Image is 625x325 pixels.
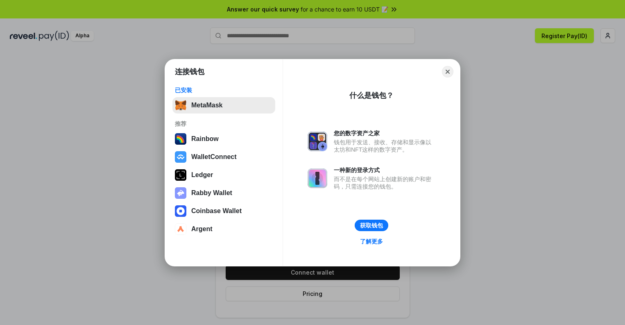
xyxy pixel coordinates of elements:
img: svg+xml,%3Csvg%20fill%3D%22none%22%20height%3D%2233%22%20viewBox%3D%220%200%2035%2033%22%20width%... [175,100,186,111]
div: 了解更多 [360,238,383,245]
button: Ledger [172,167,275,183]
div: MetaMask [191,102,222,109]
div: 钱包用于发送、接收、存储和显示像以太坊和NFT这样的数字资产。 [334,139,435,153]
img: svg+xml,%3Csvg%20width%3D%2228%22%20height%3D%2228%22%20viewBox%3D%220%200%2028%2028%22%20fill%3D... [175,151,186,163]
div: 推荐 [175,120,273,127]
button: WalletConnect [172,149,275,165]
div: WalletConnect [191,153,237,161]
div: 已安装 [175,86,273,94]
img: svg+xml,%3Csvg%20xmlns%3D%22http%3A%2F%2Fwww.w3.org%2F2000%2Fsvg%22%20fill%3D%22none%22%20viewBox... [308,168,327,188]
div: 获取钱包 [360,222,383,229]
img: svg+xml,%3Csvg%20xmlns%3D%22http%3A%2F%2Fwww.w3.org%2F2000%2Fsvg%22%20width%3D%2228%22%20height%3... [175,169,186,181]
div: Ledger [191,171,213,179]
button: Rainbow [172,131,275,147]
button: Argent [172,221,275,237]
img: svg+xml,%3Csvg%20width%3D%22120%22%20height%3D%22120%22%20viewBox%3D%220%200%20120%20120%22%20fil... [175,133,186,145]
a: 了解更多 [355,236,388,247]
div: 什么是钱包？ [349,91,394,100]
div: 您的数字资产之家 [334,130,435,137]
div: 一种新的登录方式 [334,166,435,174]
img: svg+xml,%3Csvg%20width%3D%2228%22%20height%3D%2228%22%20viewBox%3D%220%200%2028%2028%22%20fill%3D... [175,223,186,235]
div: Rainbow [191,135,219,143]
img: svg+xml,%3Csvg%20xmlns%3D%22http%3A%2F%2Fwww.w3.org%2F2000%2Fsvg%22%20fill%3D%22none%22%20viewBox... [175,187,186,199]
div: 而不是在每个网站上创建新的账户和密码，只需连接您的钱包。 [334,175,435,190]
h1: 连接钱包 [175,67,204,77]
img: svg+xml,%3Csvg%20width%3D%2228%22%20height%3D%2228%22%20viewBox%3D%220%200%2028%2028%22%20fill%3D... [175,205,186,217]
button: Rabby Wallet [172,185,275,201]
button: Close [442,66,453,77]
button: 获取钱包 [355,220,388,231]
div: Argent [191,225,213,233]
div: Coinbase Wallet [191,207,242,215]
button: Coinbase Wallet [172,203,275,219]
img: svg+xml,%3Csvg%20xmlns%3D%22http%3A%2F%2Fwww.w3.org%2F2000%2Fsvg%22%20fill%3D%22none%22%20viewBox... [308,132,327,151]
div: Rabby Wallet [191,189,232,197]
button: MetaMask [172,97,275,114]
